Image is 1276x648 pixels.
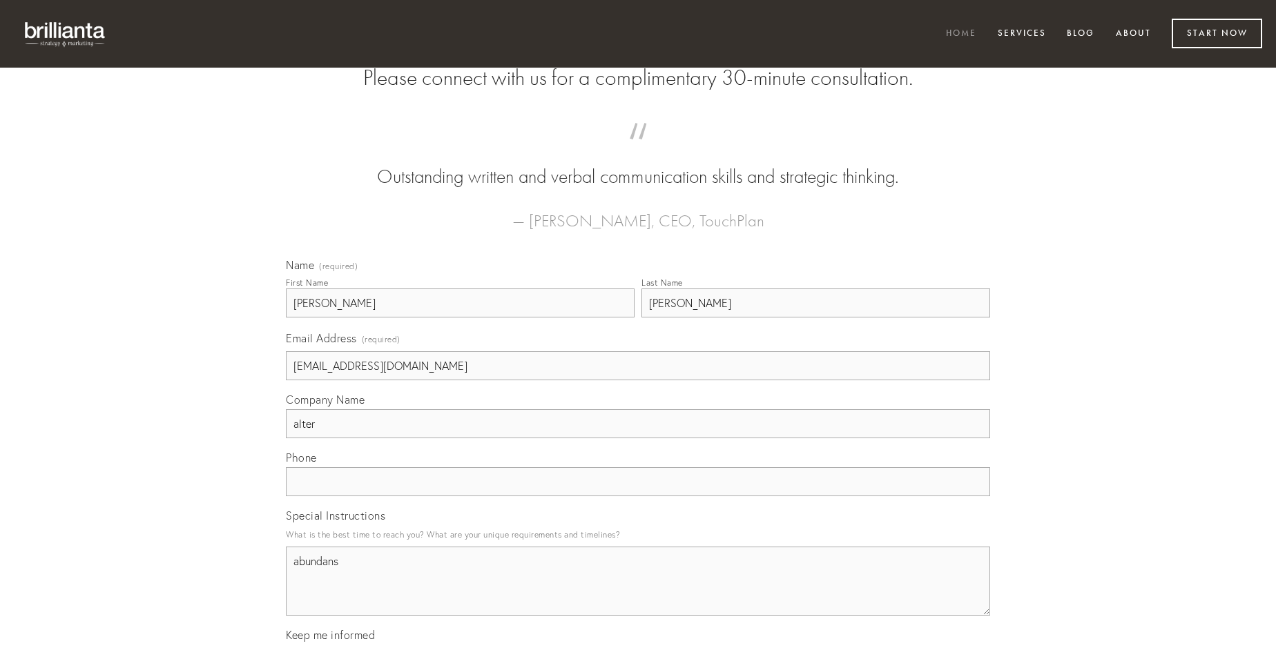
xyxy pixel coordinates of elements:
[1172,19,1262,48] a: Start Now
[286,393,365,406] span: Company Name
[286,628,375,642] span: Keep me informed
[641,277,683,288] div: Last Name
[308,137,968,190] blockquote: Outstanding written and verbal communication skills and strategic thinking.
[286,65,990,91] h2: Please connect with us for a complimentary 30-minute consultation.
[286,509,385,522] span: Special Instructions
[14,14,117,54] img: brillianta - research, strategy, marketing
[1058,23,1103,46] a: Blog
[319,262,358,271] span: (required)
[286,547,990,616] textarea: abundans
[286,451,317,464] span: Phone
[286,331,357,345] span: Email Address
[286,258,314,272] span: Name
[308,137,968,164] span: “
[362,330,400,348] span: (required)
[989,23,1055,46] a: Services
[286,277,328,288] div: First Name
[308,190,968,235] figcaption: — [PERSON_NAME], CEO, TouchPlan
[937,23,985,46] a: Home
[1107,23,1160,46] a: About
[286,525,990,544] p: What is the best time to reach you? What are your unique requirements and timelines?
